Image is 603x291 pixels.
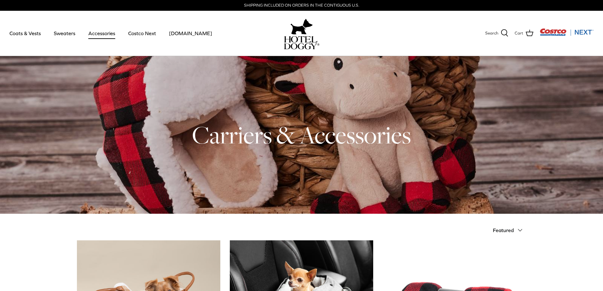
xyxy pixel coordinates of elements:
span: Search [485,30,498,37]
a: Sweaters [48,22,81,44]
img: hoteldoggy.com [291,17,313,36]
h1: Carriers & Accessories [77,119,526,150]
a: hoteldoggy.com hoteldoggycom [284,17,319,49]
img: Costco Next [540,28,594,36]
img: hoteldoggycom [284,36,319,49]
a: Visit Costco Next [540,32,594,37]
span: Cart [515,30,523,37]
a: Costco Next [122,22,162,44]
span: Featured [493,227,514,233]
a: Cart [515,29,533,37]
a: Accessories [83,22,121,44]
a: [DOMAIN_NAME] [163,22,218,44]
a: Search [485,29,508,37]
a: Coats & Vests [4,22,47,44]
button: Featured [493,223,526,237]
